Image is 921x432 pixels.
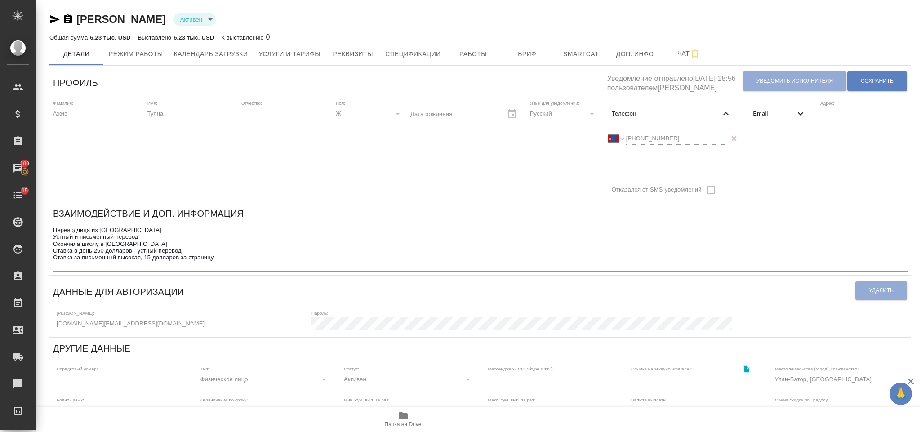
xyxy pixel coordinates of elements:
[2,184,34,206] a: 15
[893,384,908,403] span: 🙏
[385,421,422,428] span: Папка на Drive
[57,404,186,417] div: Русский
[775,397,829,402] label: Схема скидок по Традосу:
[344,373,473,386] div: Активен
[53,76,98,90] h6: Профиль
[607,69,743,93] h5: Уведомление отправлено [DATE] 18:56 пользователем [PERSON_NAME]
[737,359,756,378] button: Скопировать ссылку
[53,227,908,268] textarea: Переводчица из [GEOGRAPHIC_DATA] Устный и письменный перевод Окончила школу в [GEOGRAPHIC_DATA] С...
[173,13,216,26] div: Активен
[385,49,440,60] span: Спецификации
[614,49,657,60] span: Доп. инфо
[336,107,403,120] div: Ж
[530,107,597,120] div: Русский
[560,49,603,60] span: Smartcat
[820,101,834,105] label: Адрес:
[55,49,98,60] span: Детали
[452,49,495,60] span: Работы
[241,101,262,105] label: Отчество:
[200,397,248,402] label: Ограничение по сроку:
[221,32,270,43] div: 0
[174,49,248,60] span: Календарь загрузки
[311,311,328,315] label: Пароль:
[775,367,859,371] label: Место жительства (город), гражданство:
[49,14,60,25] button: Скопировать ссылку для ЯМессенджера
[753,109,795,118] span: Email
[530,101,579,105] label: Язык для уведомлений:
[53,206,244,221] h6: Взаимодействие и доп. информация
[62,14,73,25] button: Скопировать ссылку
[631,404,761,417] div: USD
[336,101,345,105] label: Пол:
[178,16,205,23] button: Активен
[138,34,174,41] p: Выставлено
[488,367,554,371] label: Мессенджер (ICQ, Skype и т.п.):
[200,367,209,371] label: Тип:
[344,367,359,371] label: Статус:
[90,34,130,41] p: 6.23 тыс. USD
[690,49,700,59] svg: Подписаться
[488,397,535,402] label: Макс. сум. вып. за раз:
[200,404,330,417] div: раз в месяц
[147,101,157,105] label: Имя:
[200,373,330,386] div: Физическое лицо
[16,186,33,195] span: 15
[631,367,693,371] label: Ссылка на аккаунт SmartCAT:
[847,71,907,91] button: Сохранить
[221,34,266,41] p: К выставлению
[861,77,894,85] span: Сохранить
[53,285,184,299] h6: Данные для авторизации
[57,397,84,402] label: Родной язык:
[174,34,214,41] p: 6.23 тыс. USD
[667,48,711,59] span: Чат
[2,157,34,179] a: 100
[331,49,374,60] span: Реквизиты
[506,49,549,60] span: Бриф
[57,367,98,371] label: Порядковый номер:
[344,397,390,402] label: Мин. сум. вып. за раз:
[258,49,320,60] span: Услуги и тарифы
[746,104,813,124] div: Email
[109,49,163,60] span: Режим работы
[612,109,721,118] span: Телефон
[890,383,912,405] button: 🙏
[57,311,94,315] label: [PERSON_NAME]:
[365,407,441,432] button: Папка на Drive
[605,104,739,124] div: Телефон
[612,185,702,194] span: Отказался от SMS-уведомлений
[76,13,166,25] a: [PERSON_NAME]
[631,397,667,402] label: Валюта выплаты:
[53,341,130,356] h6: Другие данные
[15,159,35,168] span: 100
[49,34,90,41] p: Общая сумма
[53,101,73,105] label: Фамилия:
